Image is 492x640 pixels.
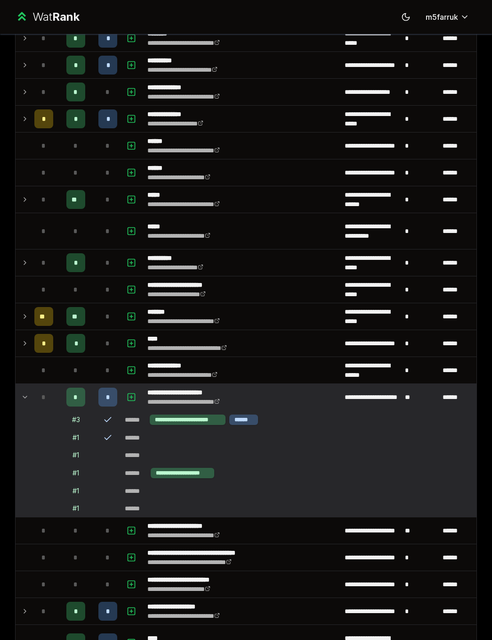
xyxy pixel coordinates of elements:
[72,415,80,424] div: # 3
[73,468,79,478] div: # 1
[426,11,458,23] span: m5farruk
[73,450,79,460] div: # 1
[73,433,79,442] div: # 1
[52,10,80,24] span: Rank
[73,504,79,513] div: # 1
[418,8,477,25] button: m5farruk
[73,486,79,496] div: # 1
[32,9,80,25] div: Wat
[15,9,80,25] a: WatRank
